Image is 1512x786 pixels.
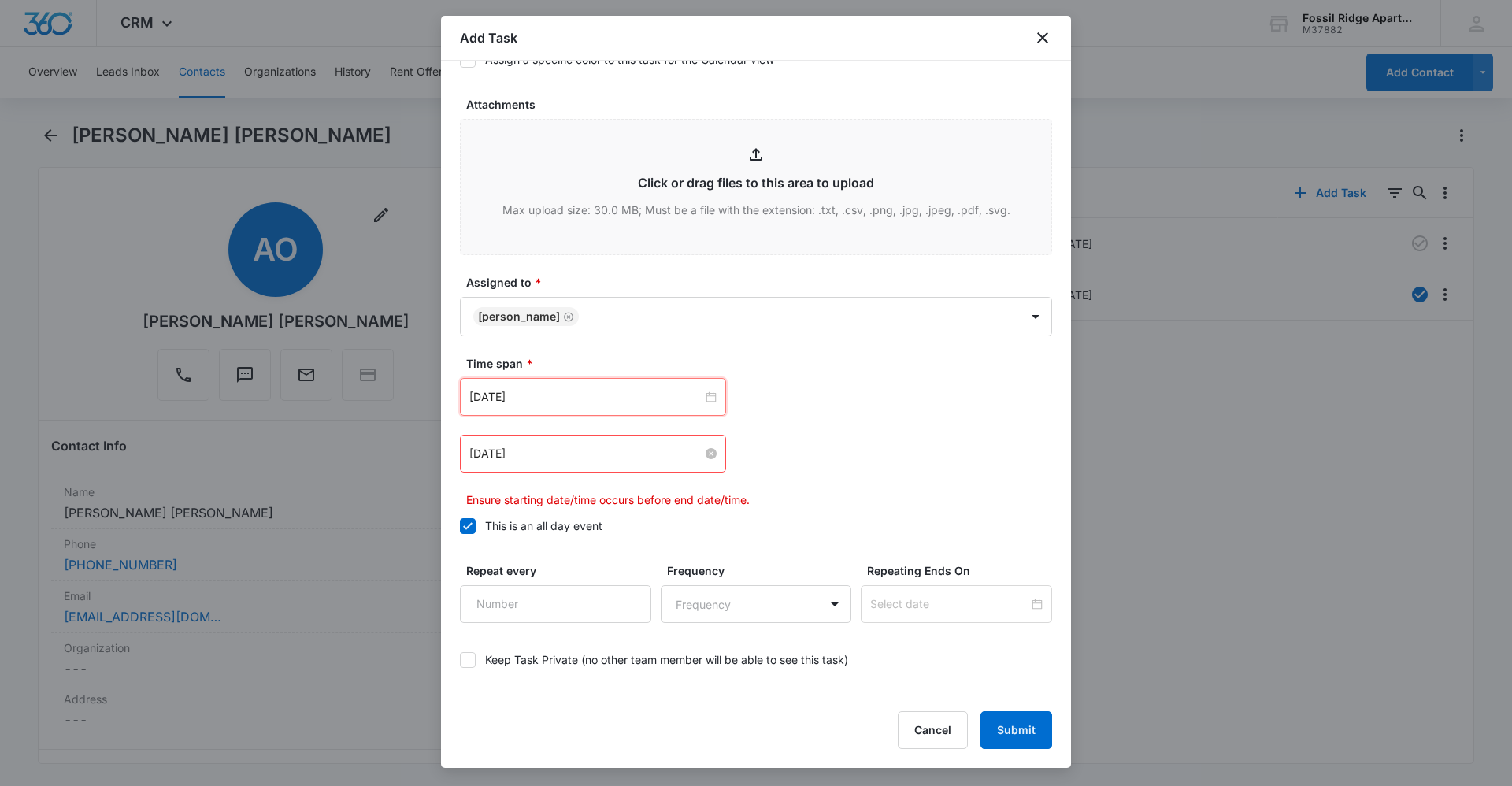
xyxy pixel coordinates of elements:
button: Submit [980,711,1052,749]
span: close-circle [706,448,717,459]
label: Attachments [466,96,1058,113]
h1: Add Task [460,28,517,47]
div: [PERSON_NAME] [478,311,560,322]
button: Cancel [898,711,968,749]
label: Repeating Ends On [867,562,1058,579]
div: Remove Leotis Johnson [560,311,574,322]
input: Apr 2, 2024 [469,445,702,462]
div: Keep Task Private (no other team member will be able to see this task) [485,651,848,668]
label: Frequency [667,562,858,579]
div: This is an all day event [485,517,602,534]
p: Ensure starting date/time occurs before end date/time. [466,491,1052,508]
input: Number [460,585,651,623]
input: Oct 14, 2025 [469,388,702,406]
label: Time span [466,355,1058,372]
label: Repeat every [466,562,658,579]
label: Assigned to [466,274,1058,291]
button: close [1033,28,1052,47]
input: Select date [870,595,1028,613]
